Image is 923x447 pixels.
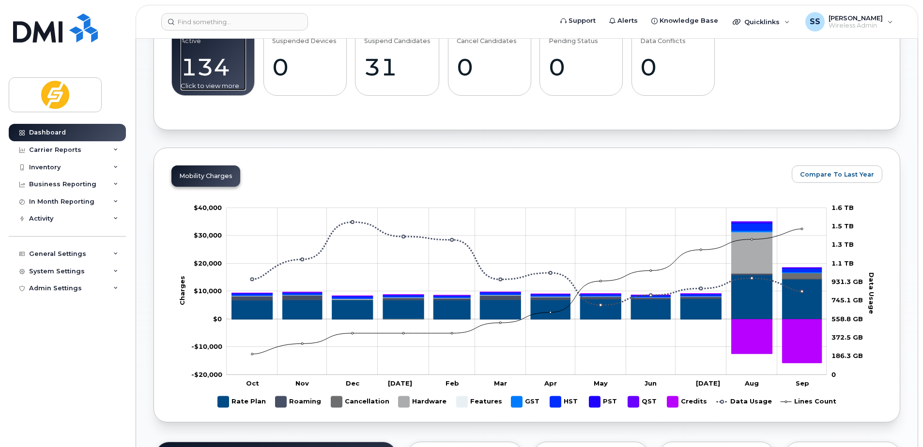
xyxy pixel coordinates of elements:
g: $0 [194,287,222,295]
tspan: 1.5 TB [831,222,854,230]
tspan: Mar [494,379,507,387]
span: SS [810,16,820,28]
a: Suspended Devices0 [272,29,338,90]
a: Knowledge Base [645,11,725,30]
tspan: 1.6 TB [831,203,854,211]
div: 0 [272,53,338,81]
span: [PERSON_NAME] [829,14,883,22]
tspan: 0 [831,370,836,378]
tspan: [DATE] [388,379,412,387]
a: Pending Status0 [549,29,614,90]
a: Cancel Candidates0 [457,29,522,90]
div: 0 [640,53,706,81]
span: Alerts [617,16,638,26]
g: Rate Plan [232,275,822,319]
span: Wireless Admin [829,22,883,30]
g: $0 [194,259,222,267]
g: Hardware [399,392,447,411]
tspan: -$10,000 [191,343,222,350]
tspan: $10,000 [194,287,222,295]
tspan: Jun [645,379,657,387]
g: Lines Count [781,392,836,411]
div: Quicklinks [726,12,797,31]
tspan: Charges [178,276,186,305]
tspan: $40,000 [194,203,222,211]
div: 31 [364,53,431,81]
tspan: Apr [544,379,557,387]
tspan: Dec [346,379,360,387]
tspan: Data Usage [868,272,876,314]
span: Quicklinks [744,18,780,26]
g: PST [589,392,618,411]
tspan: 372.5 GB [831,333,863,341]
g: $0 [191,343,222,350]
g: $0 [194,231,222,239]
span: Support [569,16,596,26]
tspan: [DATE] [696,379,720,387]
tspan: 745.1 GB [831,296,863,304]
div: Click to view more [181,81,246,90]
g: QST [628,392,658,411]
tspan: $20,000 [194,259,222,267]
g: GST [511,392,540,411]
tspan: Feb [446,379,459,387]
g: Roaming [232,273,822,300]
button: Compare To Last Year [792,165,882,183]
a: Support [554,11,602,30]
tspan: $0 [213,314,222,322]
g: Features [457,392,502,411]
tspan: Aug [744,379,759,387]
g: Data Usage [717,392,772,411]
div: 0 [457,53,522,81]
tspan: 931.3 GB [831,278,863,285]
g: Credits [232,292,822,363]
a: Suspend Candidates31 [364,29,431,90]
g: Chart [178,203,880,411]
g: $0 [191,370,222,378]
g: Rate Plan [218,392,266,411]
g: Cancellation [331,392,389,411]
tspan: -$20,000 [191,370,222,378]
g: Legend [218,392,836,411]
tspan: Nov [295,379,309,387]
a: Alerts [602,11,645,30]
div: Stefan Suba [799,12,900,31]
g: $0 [194,203,222,211]
tspan: May [594,379,608,387]
tspan: Oct [246,379,259,387]
div: 0 [549,53,614,81]
tspan: 186.3 GB [831,352,863,359]
tspan: Sep [796,379,809,387]
a: Data Conflicts0 [640,29,706,90]
tspan: 1.1 TB [831,259,854,267]
input: Find something... [161,13,308,30]
span: Compare To Last Year [800,170,874,179]
a: Active134Click to view more [181,29,246,90]
tspan: $30,000 [194,231,222,239]
tspan: 558.8 GB [831,314,863,322]
div: 134 [181,53,246,81]
g: HST [550,392,580,411]
tspan: 1.3 TB [831,240,854,248]
g: Roaming [276,392,322,411]
span: Knowledge Base [660,16,718,26]
g: Credits [667,392,707,411]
